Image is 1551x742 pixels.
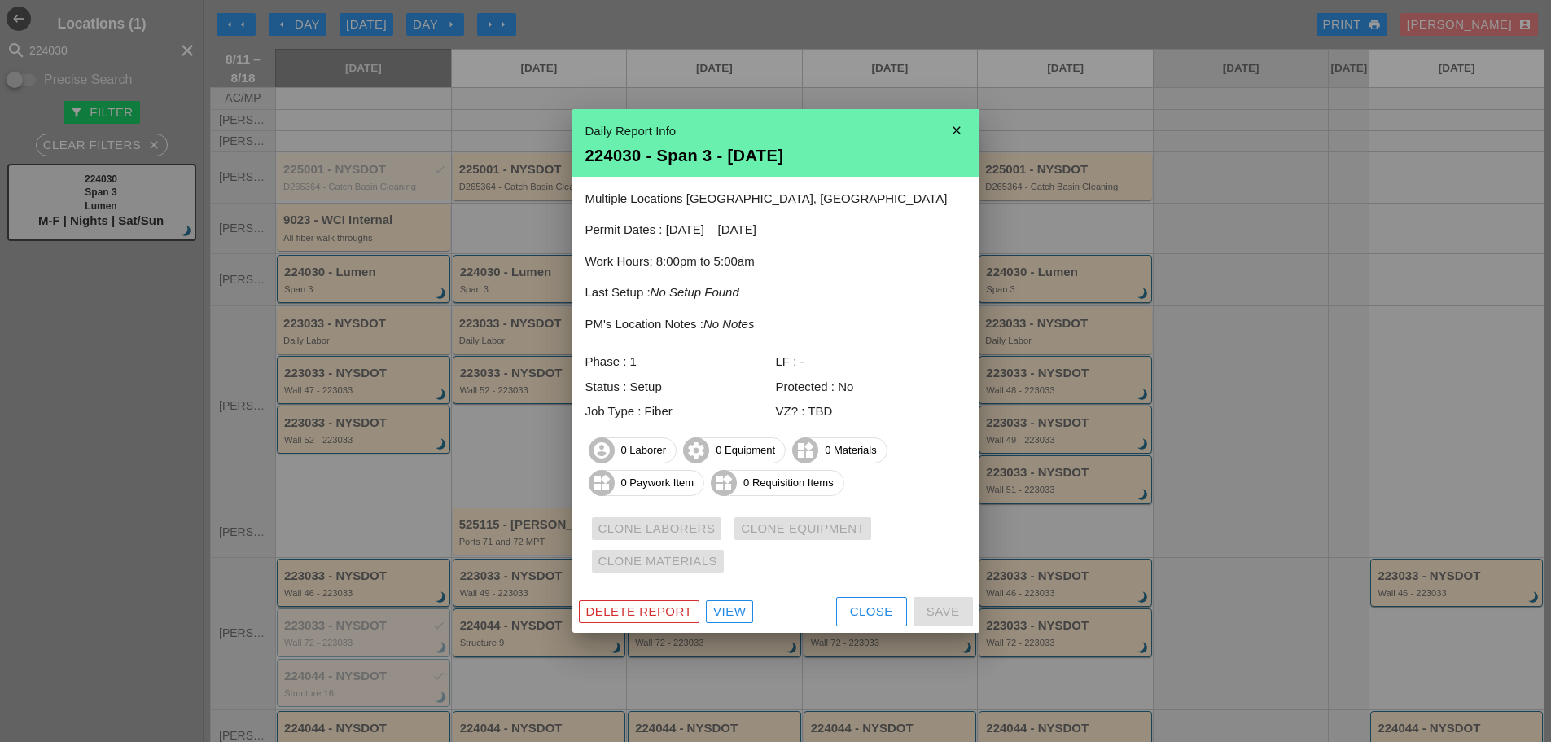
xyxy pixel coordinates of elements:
p: Work Hours: 8:00pm to 5:00am [585,252,966,271]
span: 0 Requisition Items [712,470,843,496]
div: Status : Setup [585,378,776,397]
div: Close [850,603,893,621]
button: Close [836,597,907,626]
i: widgets [792,437,818,463]
a: View [706,600,753,623]
span: 0 Equipment [684,437,785,463]
p: Multiple Locations [GEOGRAPHIC_DATA], [GEOGRAPHIC_DATA] [585,190,966,209]
button: Delete Report [579,600,700,623]
p: Permit Dates : [DATE] – [DATE] [585,221,966,239]
i: close [940,114,973,147]
div: Delete Report [586,603,693,621]
div: View [713,603,746,621]
i: widgets [589,470,615,496]
div: Protected : No [776,378,966,397]
span: 0 Paywork Item [589,470,704,496]
i: settings [683,437,709,463]
p: Last Setup : [585,283,966,302]
div: 224030 - Span 3 - [DATE] [585,147,966,164]
div: Phase : 1 [585,353,776,371]
i: No Setup Found [651,285,739,299]
span: 0 Materials [793,437,887,463]
i: No Notes [703,317,755,331]
i: account_circle [589,437,615,463]
p: PM's Location Notes : [585,315,966,334]
div: Job Type : Fiber [585,402,776,421]
div: Daily Report Info [585,122,966,141]
span: 0 Laborer [589,437,677,463]
div: LF : - [776,353,966,371]
i: widgets [711,470,737,496]
div: VZ? : TBD [776,402,966,421]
